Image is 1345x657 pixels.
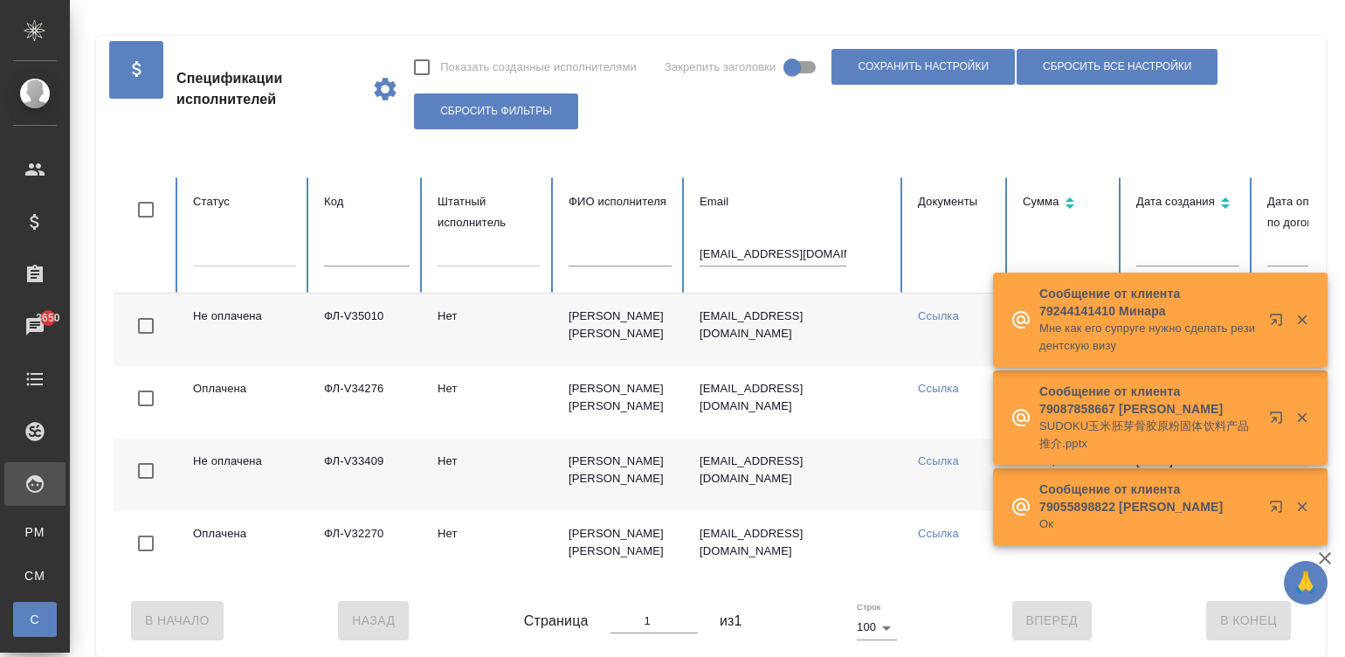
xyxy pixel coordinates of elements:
[686,511,904,584] td: [EMAIL_ADDRESS][DOMAIN_NAME]
[128,525,164,562] span: Toggle Row Selected
[424,366,555,439] td: Нет
[918,309,959,322] a: Ссылка
[424,511,555,584] td: Нет
[13,515,57,550] a: PM
[310,294,424,366] td: ФЛ-V35010
[686,366,904,439] td: [EMAIL_ADDRESS][DOMAIN_NAME]
[440,59,637,76] span: Показать созданные исполнителями
[424,294,555,366] td: Нет
[1039,481,1258,515] p: Сообщение от клиента 79055898822 [PERSON_NAME]
[310,511,424,584] td: ФЛ-V32270
[1023,191,1108,217] div: Сортировка
[176,68,357,110] span: Спецификации исполнителей
[686,294,904,366] td: [EMAIL_ADDRESS][DOMAIN_NAME]
[1284,410,1320,425] button: Закрыть
[1039,515,1258,533] p: Ок
[310,439,424,511] td: ФЛ-V33409
[918,527,959,540] a: Ссылка
[1039,383,1258,418] p: Сообщение от клиента 79087858667 [PERSON_NAME]
[1039,418,1258,453] p: SUDOKU玉米胚芽骨胶原粉固体饮料产品推介.pptx
[179,294,310,366] td: Не оплачена
[1136,191,1239,217] div: Сортировка
[1259,489,1300,531] button: Открыть в новой вкладке
[918,191,995,212] div: Документы
[831,49,1015,85] button: Сохранить настройки
[858,59,989,74] span: Сохранить настройки
[1259,302,1300,344] button: Открыть в новой вкладке
[1039,285,1258,320] p: Сообщение от клиента 79244141410 Минара
[128,308,164,344] span: Toggle Row Selected
[524,611,589,632] span: Страница
[555,439,686,511] td: [PERSON_NAME] [PERSON_NAME]
[918,454,959,467] a: Ссылка
[25,309,70,327] span: 3650
[193,191,296,212] div: Статус
[857,603,880,612] label: Строк
[555,511,686,584] td: [PERSON_NAME] [PERSON_NAME]
[569,191,672,212] div: ФИО исполнителя
[440,104,552,119] span: Сбросить фильтры
[22,611,48,628] span: С
[1284,312,1320,328] button: Закрыть
[720,611,742,632] span: из 1
[555,294,686,366] td: [PERSON_NAME] [PERSON_NAME]
[179,366,310,439] td: Оплачена
[857,615,897,640] div: 100
[1259,400,1300,442] button: Открыть в новой вкладке
[310,366,424,439] td: ФЛ-V34276
[324,191,410,212] div: Код
[22,523,48,541] span: PM
[4,305,66,349] a: 3650
[1043,59,1191,74] span: Сбросить все настройки
[1284,499,1320,515] button: Закрыть
[438,191,541,233] div: Штатный исполнитель
[700,191,890,212] div: Email
[1039,320,1258,355] p: Мне как его супруге нужно сделать резидентскую визу
[179,439,310,511] td: Не оплачена
[13,602,57,637] a: С
[555,366,686,439] td: [PERSON_NAME] [PERSON_NAME]
[179,511,310,584] td: Оплачена
[13,558,57,593] a: CM
[686,439,904,511] td: [EMAIL_ADDRESS][DOMAIN_NAME]
[1017,49,1217,85] button: Сбросить все настройки
[128,453,164,489] span: Toggle Row Selected
[918,382,959,395] a: Ссылка
[424,439,555,511] td: Нет
[22,567,48,584] span: CM
[414,93,578,129] button: Сбросить фильтры
[128,380,164,417] span: Toggle Row Selected
[665,59,776,76] span: Закрепить заголовки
